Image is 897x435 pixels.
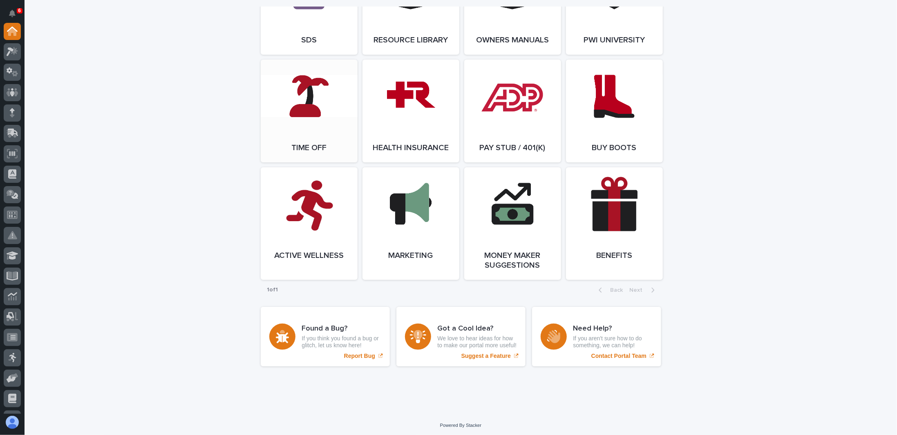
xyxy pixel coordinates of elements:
[438,324,517,333] h3: Got a Cool Idea?
[344,353,375,360] p: Report Bug
[630,287,648,293] span: Next
[261,167,358,280] a: Active Wellness
[464,167,561,280] a: Money Maker Suggestions
[261,307,390,366] a: Report Bug
[261,60,358,162] a: Time Off
[4,5,21,22] button: Notifications
[302,335,381,349] p: If you think you found a bug or glitch, let us know here!
[440,423,481,428] a: Powered By Stacker
[591,353,646,360] p: Contact Portal Team
[362,167,459,280] a: Marketing
[573,324,653,333] h3: Need Help?
[396,307,526,366] a: Suggest a Feature
[606,287,623,293] span: Back
[261,280,285,300] p: 1 of 1
[626,286,661,294] button: Next
[362,60,459,162] a: Health Insurance
[532,307,661,366] a: Contact Portal Team
[566,60,663,162] a: Buy Boots
[592,286,626,294] button: Back
[10,10,21,23] div: Notifications6
[438,335,517,349] p: We love to hear ideas for how to make our portal more useful!
[566,167,663,280] a: Benefits
[573,335,653,349] p: If you aren't sure how to do something, we can help!
[464,60,561,162] a: Pay Stub / 401(k)
[461,353,511,360] p: Suggest a Feature
[4,414,21,431] button: users-avatar
[18,8,21,13] p: 6
[302,324,381,333] h3: Found a Bug?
